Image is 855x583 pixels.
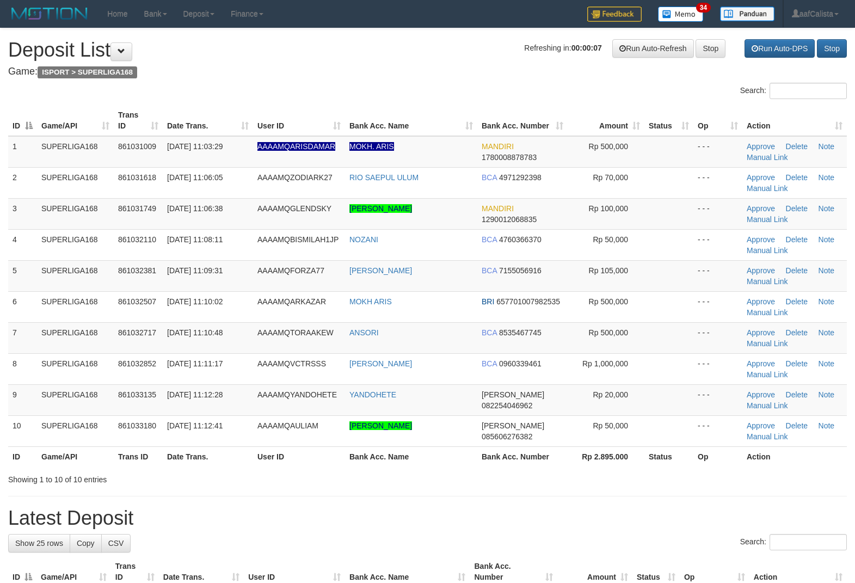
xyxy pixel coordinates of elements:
th: User ID [253,446,345,467]
a: Delete [786,173,808,182]
a: ANSORI [349,328,379,337]
td: SUPERLIGA168 [37,384,114,415]
span: Copy 1290012068835 to clipboard [482,215,537,224]
span: Rp 1,000,000 [582,359,628,368]
span: Rp 70,000 [593,173,628,182]
span: Copy [77,539,95,548]
span: BCA [482,173,497,182]
a: Delete [786,390,808,399]
span: Rp 20,000 [593,390,628,399]
span: Rp 500,000 [589,297,628,306]
a: Show 25 rows [8,534,70,553]
span: AAAAMQGLENDSKY [257,204,331,213]
a: Delete [786,142,808,151]
td: - - - [693,384,742,415]
a: Manual Link [747,153,788,162]
a: Note [819,173,835,182]
td: 3 [8,198,37,229]
a: Approve [747,297,775,306]
span: AAAAMQARKAZAR [257,297,326,306]
a: Stop [696,39,725,58]
th: Bank Acc. Number [477,446,568,467]
span: Rp 50,000 [593,235,628,244]
a: Manual Link [747,215,788,224]
span: MANDIRI [482,204,514,213]
div: Showing 1 to 10 of 10 entries [8,470,348,485]
th: Game/API: activate to sort column ascending [37,105,114,136]
span: 861033180 [118,421,156,430]
a: Approve [747,173,775,182]
td: SUPERLIGA168 [37,229,114,260]
th: Amount: activate to sort column ascending [568,105,644,136]
span: [DATE] 11:12:41 [167,421,223,430]
span: Copy 4760366370 to clipboard [499,235,542,244]
span: 861032507 [118,297,156,306]
span: Copy 0960339461 to clipboard [499,359,542,368]
a: Manual Link [747,246,788,255]
th: Action: activate to sort column ascending [742,105,847,136]
span: Copy 657701007982535 to clipboard [496,297,560,306]
label: Search: [740,534,847,550]
td: 6 [8,291,37,322]
th: User ID: activate to sort column ascending [253,105,345,136]
span: 861031749 [118,204,156,213]
a: MOKH. ARIS [349,142,394,151]
span: [DATE] 11:06:05 [167,173,223,182]
a: Approve [747,359,775,368]
td: - - - [693,260,742,291]
td: - - - [693,415,742,446]
a: Delete [786,421,808,430]
span: Refreshing in: [524,44,601,52]
span: Copy 085606276382 to clipboard [482,432,532,441]
span: [DATE] 11:12:28 [167,390,223,399]
h4: Game: [8,66,847,77]
span: 861032717 [118,328,156,337]
td: 8 [8,353,37,384]
a: Note [819,235,835,244]
span: CSV [108,539,124,548]
span: Copy 7155056916 to clipboard [499,266,542,275]
a: Note [819,421,835,430]
td: 2 [8,167,37,198]
th: Op: activate to sort column ascending [693,105,742,136]
span: [DATE] 11:06:38 [167,204,223,213]
strong: 00:00:07 [571,44,602,52]
a: Approve [747,235,775,244]
a: Manual Link [747,308,788,317]
h1: Deposit List [8,39,847,61]
span: Rp 50,000 [593,421,628,430]
td: SUPERLIGA168 [37,353,114,384]
span: BCA [482,235,497,244]
a: CSV [101,534,131,553]
a: Run Auto-DPS [745,39,815,58]
span: BCA [482,359,497,368]
span: AAAAMQZODIARK27 [257,173,333,182]
a: Note [819,390,835,399]
span: 861032852 [118,359,156,368]
a: Stop [817,39,847,58]
img: Feedback.jpg [587,7,642,22]
span: Nama rekening ada tanda titik/strip, harap diedit [257,142,335,151]
th: Trans ID: activate to sort column ascending [114,105,163,136]
span: MANDIRI [482,142,514,151]
th: Game/API [37,446,114,467]
span: Rp 105,000 [589,266,628,275]
td: SUPERLIGA168 [37,322,114,353]
a: [PERSON_NAME] [349,204,412,213]
span: BCA [482,266,497,275]
a: [PERSON_NAME] [349,359,412,368]
td: 4 [8,229,37,260]
td: 9 [8,384,37,415]
span: Rp 500,000 [589,142,628,151]
a: Note [819,204,835,213]
span: [DATE] 11:10:02 [167,297,223,306]
a: Manual Link [747,370,788,379]
td: SUPERLIGA168 [37,136,114,168]
a: Approve [747,204,775,213]
a: MOKH ARIS [349,297,392,306]
th: Bank Acc. Name: activate to sort column ascending [345,105,477,136]
a: Approve [747,421,775,430]
th: Bank Acc. Name [345,446,477,467]
a: Approve [747,142,775,151]
a: Run Auto-Refresh [612,39,693,58]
